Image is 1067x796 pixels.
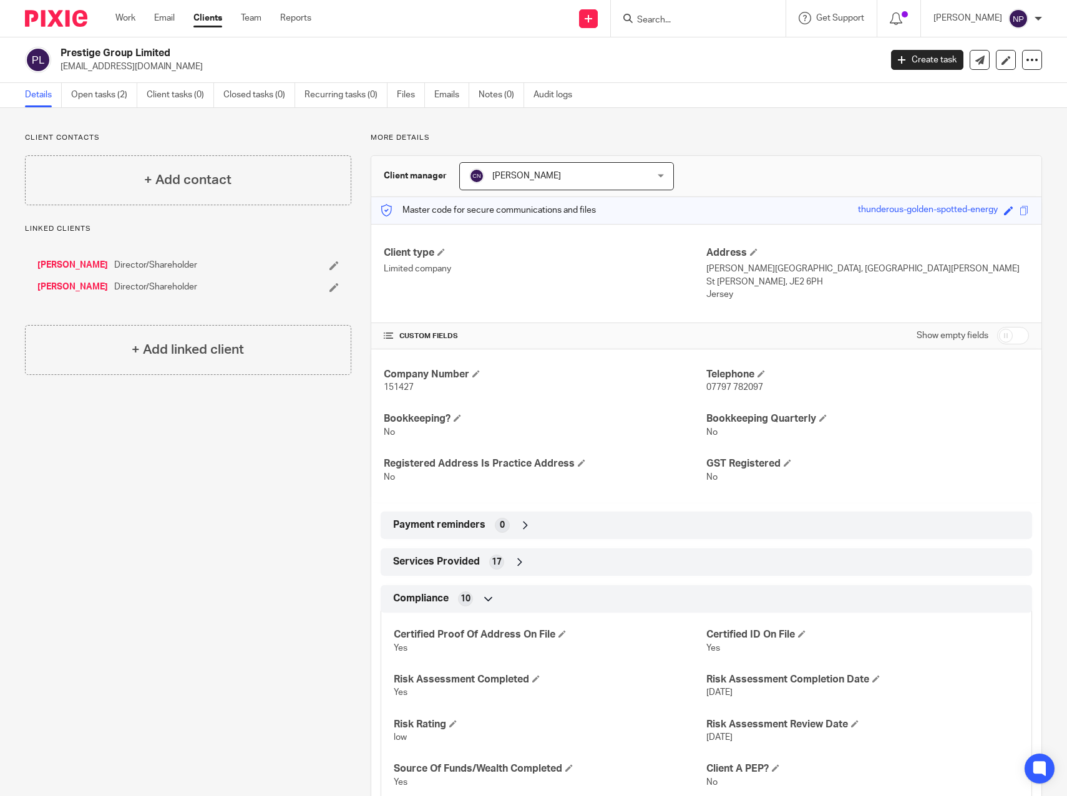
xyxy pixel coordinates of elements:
[61,61,872,73] p: [EMAIL_ADDRESS][DOMAIN_NAME]
[223,83,295,107] a: Closed tasks (0)
[394,673,706,686] h4: Risk Assessment Completed
[384,457,706,470] h4: Registered Address Is Practice Address
[460,593,470,605] span: 10
[816,14,864,22] span: Get Support
[393,518,485,531] span: Payment reminders
[397,83,425,107] a: Files
[706,428,718,437] span: No
[394,762,706,775] h4: Source Of Funds/Wealth Completed
[394,688,407,697] span: Yes
[371,133,1042,143] p: More details
[434,83,469,107] a: Emails
[147,83,214,107] a: Client tasks (0)
[37,259,108,271] a: [PERSON_NAME]
[71,83,137,107] a: Open tasks (2)
[706,688,733,697] span: [DATE]
[706,288,1029,301] p: Jersey
[384,368,706,381] h4: Company Number
[706,263,1029,275] p: [PERSON_NAME][GEOGRAPHIC_DATA], [GEOGRAPHIC_DATA][PERSON_NAME]
[144,170,231,190] h4: + Add contact
[25,83,62,107] a: Details
[891,50,963,70] a: Create task
[384,170,447,182] h3: Client manager
[706,368,1029,381] h4: Telephone
[933,12,1002,24] p: [PERSON_NAME]
[384,331,706,341] h4: CUSTOM FIELDS
[706,276,1029,288] p: St [PERSON_NAME], JE2 6PH
[706,762,1019,775] h4: Client A PEP?
[394,628,706,641] h4: Certified Proof Of Address On File
[479,83,524,107] a: Notes (0)
[193,12,222,24] a: Clients
[25,133,351,143] p: Client contacts
[706,733,733,742] span: [DATE]
[394,778,407,787] span: Yes
[706,778,718,787] span: No
[381,204,596,216] p: Master code for secure communications and files
[706,246,1029,260] h4: Address
[500,519,505,531] span: 0
[1008,9,1028,29] img: svg%3E
[706,628,1019,641] h4: Certified ID On File
[384,412,706,425] h4: Bookkeeping?
[384,473,395,482] span: No
[394,718,706,731] h4: Risk Rating
[115,12,135,24] a: Work
[384,383,414,392] span: 151427
[384,428,395,437] span: No
[706,673,1019,686] h4: Risk Assessment Completion Date
[492,172,561,180] span: [PERSON_NAME]
[706,718,1019,731] h4: Risk Assessment Review Date
[706,412,1029,425] h4: Bookkeeping Quarterly
[394,733,407,742] span: low
[280,12,311,24] a: Reports
[25,10,87,27] img: Pixie
[394,644,407,653] span: Yes
[393,555,480,568] span: Services Provided
[25,224,351,234] p: Linked clients
[917,329,988,342] label: Show empty fields
[706,457,1029,470] h4: GST Registered
[154,12,175,24] a: Email
[132,340,244,359] h4: + Add linked client
[492,556,502,568] span: 17
[706,644,720,653] span: Yes
[305,83,387,107] a: Recurring tasks (0)
[706,473,718,482] span: No
[25,47,51,73] img: svg%3E
[469,168,484,183] img: svg%3E
[533,83,582,107] a: Audit logs
[706,383,763,392] span: 07797 782097
[393,592,449,605] span: Compliance
[114,259,197,271] span: Director/Shareholder
[37,281,108,293] a: [PERSON_NAME]
[241,12,261,24] a: Team
[384,246,706,260] h4: Client type
[636,15,748,26] input: Search
[61,47,710,60] h2: Prestige Group Limited
[858,203,998,218] div: thunderous-golden-spotted-energy
[384,263,706,275] p: Limited company
[114,281,197,293] span: Director/Shareholder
